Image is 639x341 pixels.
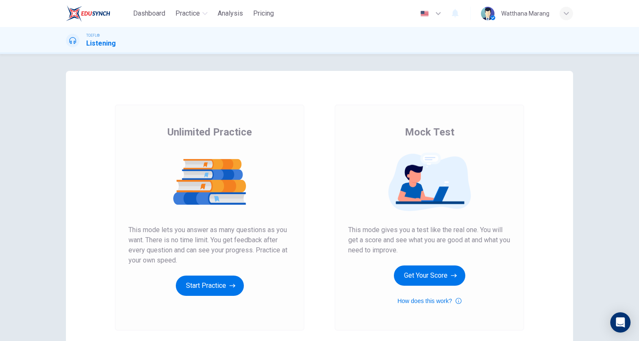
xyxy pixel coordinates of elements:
button: Dashboard [130,6,169,21]
div: Watthana Marang [501,8,549,19]
a: EduSynch logo [66,5,130,22]
button: Analysis [214,6,246,21]
span: This mode gives you a test like the real one. You will get a score and see what you are good at a... [348,225,511,255]
span: Unlimited Practice [167,125,252,139]
span: Mock Test [405,125,454,139]
button: Get Your Score [394,265,465,286]
span: Practice [175,8,200,19]
button: Start Practice [176,276,244,296]
span: TOEFL® [86,32,100,38]
button: Pricing [250,6,277,21]
span: Analysis [218,8,243,19]
span: This mode lets you answer as many questions as you want. There is no time limit. You get feedback... [128,225,291,265]
span: Dashboard [133,8,165,19]
button: How does this work? [397,296,461,306]
div: Open Intercom Messenger [610,312,631,333]
span: Pricing [253,8,274,19]
img: en [419,11,430,17]
h1: Listening [86,38,116,49]
img: Profile picture [481,7,494,20]
img: EduSynch logo [66,5,110,22]
button: Practice [172,6,211,21]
